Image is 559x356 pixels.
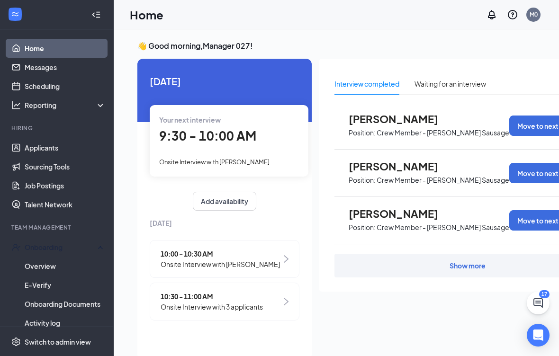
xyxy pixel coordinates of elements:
[10,9,20,19] svg: WorkstreamLogo
[25,176,106,195] a: Job Postings
[25,313,106,332] a: Activity log
[161,291,263,302] span: 10:30 - 11:00 AM
[11,124,104,132] div: Hiring
[334,79,399,89] div: Interview completed
[11,242,21,252] svg: UserCheck
[193,192,256,211] button: Add availability
[25,337,91,347] div: Switch to admin view
[161,302,263,312] span: Onsite Interview with 3 applicants
[25,242,98,252] div: Onboarding
[527,292,550,314] button: ChatActive
[377,128,509,137] p: Crew Member - [PERSON_NAME] Sausage
[349,113,453,125] span: [PERSON_NAME]
[25,138,106,157] a: Applicants
[539,290,550,298] div: 17
[130,7,163,23] h1: Home
[527,324,550,347] div: Open Intercom Messenger
[25,276,106,294] a: E-Verify
[25,157,106,176] a: Sourcing Tools
[25,100,106,110] div: Reporting
[150,74,299,89] span: [DATE]
[11,337,21,347] svg: Settings
[25,294,106,313] a: Onboarding Documents
[11,100,21,110] svg: Analysis
[159,116,221,124] span: Your next interview
[377,223,509,232] p: Crew Member - [PERSON_NAME] Sausage
[349,176,376,185] p: Position:
[159,128,256,143] span: 9:30 - 10:00 AM
[25,58,106,77] a: Messages
[349,128,376,137] p: Position:
[349,207,453,220] span: [PERSON_NAME]
[532,297,544,309] svg: ChatActive
[486,9,497,20] svg: Notifications
[349,160,453,172] span: [PERSON_NAME]
[377,176,509,185] p: Crew Member - [PERSON_NAME] Sausage
[25,39,106,58] a: Home
[161,259,280,269] span: Onsite Interview with [PERSON_NAME]
[161,249,280,259] span: 10:00 - 10:30 AM
[507,9,518,20] svg: QuestionInfo
[150,218,299,228] span: [DATE]
[415,79,486,89] div: Waiting for an interview
[530,10,538,18] div: M0
[25,257,106,276] a: Overview
[159,158,270,166] span: Onsite Interview with [PERSON_NAME]
[450,261,486,270] div: Show more
[11,223,104,231] div: Team Management
[91,10,101,19] svg: Collapse
[349,223,376,232] p: Position:
[25,195,106,214] a: Talent Network
[25,77,106,96] a: Scheduling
